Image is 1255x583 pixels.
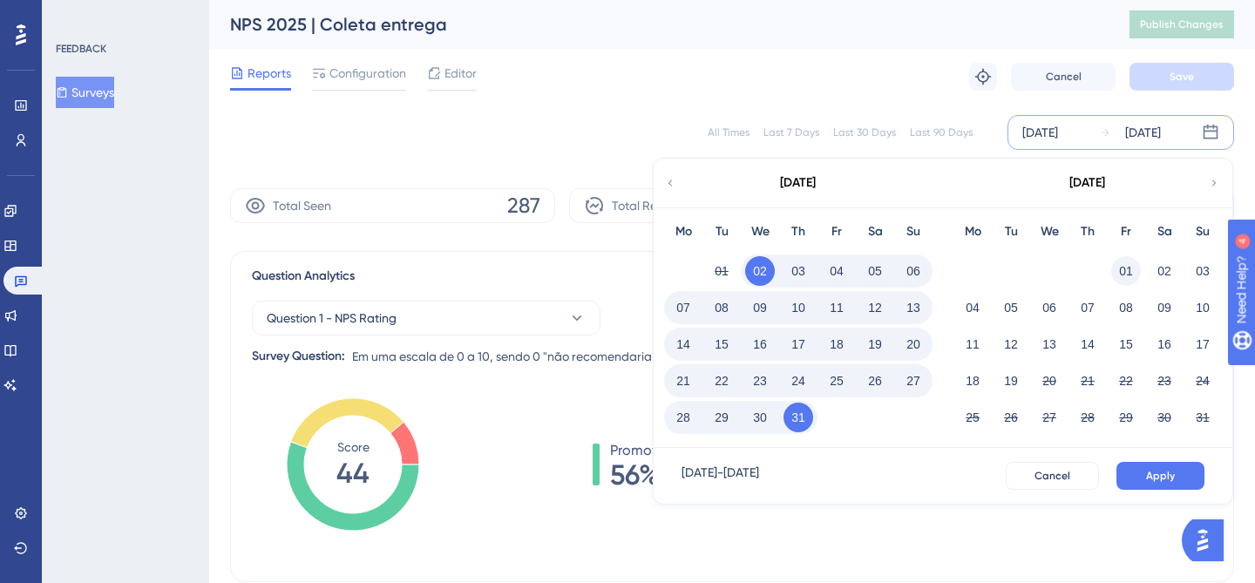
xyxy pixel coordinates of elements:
div: [DATE] [1022,122,1058,143]
button: 18 [958,366,987,396]
span: Configuration [329,63,406,84]
button: 22 [707,366,736,396]
span: Need Help? [41,4,109,25]
button: 27 [1035,403,1064,432]
div: Tu [702,221,741,242]
button: 28 [1073,403,1102,432]
button: 17 [784,329,813,359]
div: We [741,221,779,242]
button: 20 [899,329,928,359]
button: 14 [668,329,698,359]
button: 18 [822,329,851,359]
button: 30 [745,403,775,432]
span: Cancel [1046,70,1082,84]
span: Total Responses [612,195,702,216]
button: 19 [996,366,1026,396]
button: 21 [668,366,698,396]
span: Promoters [610,440,675,461]
div: 4 [121,9,126,23]
div: [DATE] [780,173,816,193]
button: 11 [822,293,851,322]
div: Fr [817,221,856,242]
div: FEEDBACK [56,42,106,56]
button: 03 [1188,256,1218,286]
div: [DATE] - [DATE] [682,462,759,490]
button: 11 [958,329,987,359]
div: Survey Question: [252,346,345,367]
button: 09 [745,293,775,322]
button: 01 [707,256,736,286]
button: Apply [1116,462,1204,490]
button: Save [1129,63,1234,91]
div: Sa [856,221,894,242]
div: [DATE] [1069,173,1105,193]
button: 20 [1035,366,1064,396]
div: Sa [1145,221,1184,242]
span: Editor [444,63,477,84]
button: 09 [1150,293,1179,322]
button: 21 [1073,366,1102,396]
span: Save [1170,70,1194,84]
tspan: Score [337,440,370,454]
button: 10 [784,293,813,322]
button: 04 [958,293,987,322]
button: 29 [707,403,736,432]
span: Publish Changes [1140,17,1224,31]
div: Last 7 Days [763,125,819,139]
button: 02 [745,256,775,286]
button: 26 [996,403,1026,432]
button: 08 [1111,293,1141,322]
button: 16 [745,329,775,359]
button: Cancel [1006,462,1099,490]
span: Reports [248,63,291,84]
button: 14 [1073,329,1102,359]
button: 07 [1073,293,1102,322]
button: 24 [1188,366,1218,396]
div: Th [1068,221,1107,242]
div: Su [1184,221,1222,242]
button: 12 [860,293,890,322]
button: 16 [1150,329,1179,359]
span: Total Seen [273,195,331,216]
button: 13 [1035,329,1064,359]
button: 19 [860,329,890,359]
div: All Times [708,125,750,139]
button: 23 [745,366,775,396]
button: 17 [1188,329,1218,359]
div: NPS 2025 | Coleta entrega [230,12,1086,37]
button: 08 [707,293,736,322]
span: Question Analytics [252,266,355,287]
button: 05 [860,256,890,286]
div: Tu [992,221,1030,242]
button: 06 [899,256,928,286]
span: Question 1 - NPS Rating [267,308,397,329]
tspan: 44 [336,457,370,490]
button: 30 [1150,403,1179,432]
div: We [1030,221,1068,242]
button: 06 [1035,293,1064,322]
button: 27 [899,366,928,396]
div: Mo [953,221,992,242]
button: 01 [1111,256,1141,286]
span: 287 [507,192,540,220]
span: Apply [1146,469,1175,483]
button: 05 [996,293,1026,322]
button: Surveys [56,77,114,108]
button: 15 [707,329,736,359]
div: [DATE] [1125,122,1161,143]
button: 13 [899,293,928,322]
button: 29 [1111,403,1141,432]
button: Cancel [1011,63,1116,91]
button: 31 [1188,403,1218,432]
div: Th [779,221,817,242]
span: 56% [610,461,675,489]
button: 15 [1111,329,1141,359]
button: 10 [1188,293,1218,322]
button: 22 [1111,366,1141,396]
button: 07 [668,293,698,322]
button: 26 [860,366,890,396]
button: 23 [1150,366,1179,396]
button: Question 1 - NPS Rating [252,301,600,336]
div: Last 30 Days [833,125,896,139]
